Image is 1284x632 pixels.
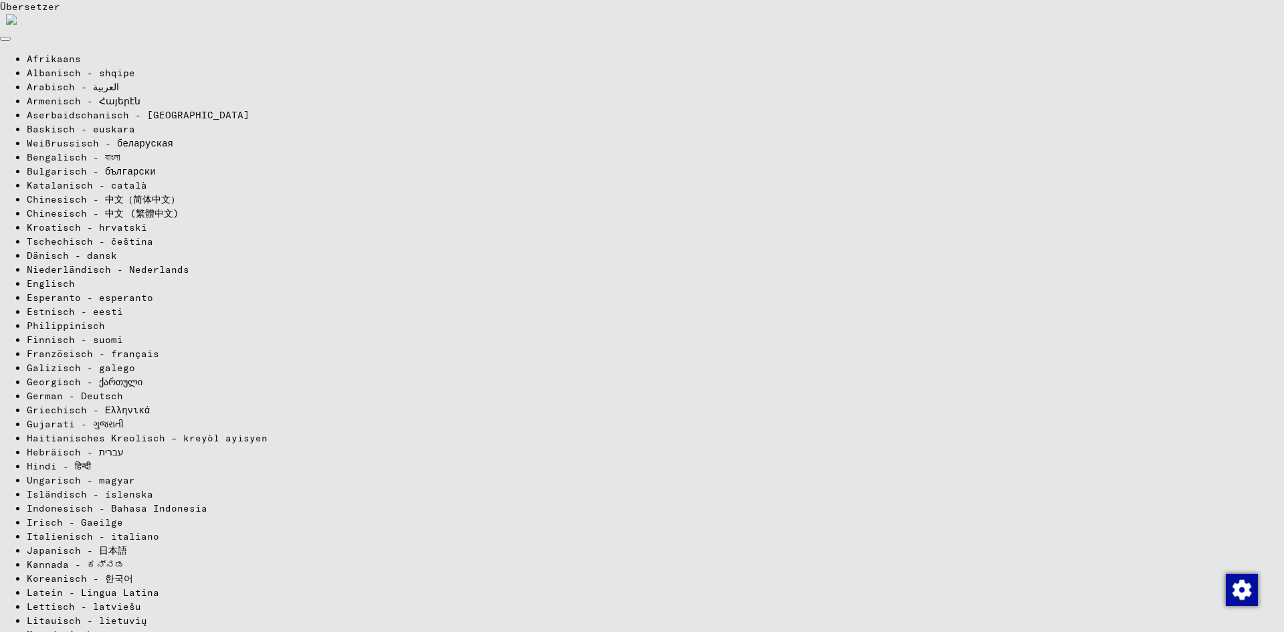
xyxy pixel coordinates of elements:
[27,376,142,388] font: Georgisch - ქართული
[6,14,17,25] img: right-arrow.png
[27,151,120,163] font: Bengalisch - বাংলা
[27,235,153,247] font: Tschechisch - čeština
[27,53,81,65] font: Afrikaans
[27,306,123,318] font: Estnisch - eesti
[27,516,123,528] font: Irisch - Gaeilge
[27,362,135,374] font: Galizisch - galego
[27,278,75,290] font: Englisch
[27,615,147,627] font: Litauisch - lietuvių
[27,418,124,430] font: Gujarati - ગુજરાતી
[27,320,105,332] font: Philippinisch
[27,137,173,149] font: Weißrussisch - беларуская
[27,488,153,500] font: Isländisch - íslenska
[27,390,123,402] font: German - Deutsch
[27,221,147,233] font: Kroatisch - hrvatski
[27,109,249,121] font: Aserbaidschanisch - [GEOGRAPHIC_DATA]
[27,264,189,276] font: Niederländisch - Nederlands
[27,292,153,304] font: Esperanto - esperanto
[27,572,133,585] font: Koreanisch - 한국어
[27,587,159,599] font: Latein - Lingua Latina
[27,207,179,219] font: Chinesisch - 中文 (繁體中文)
[27,460,91,472] font: Hindi - हिन्दी
[27,165,156,177] font: Bulgarisch - български
[27,502,207,514] font: Indonesisch - Bahasa Indonesia
[27,67,135,79] font: Albanisch - shqipe
[27,544,127,556] font: Japanisch - 日本語
[27,474,135,486] font: Ungarisch - magyar
[1226,574,1258,606] img: Einwilligung ändern
[27,81,119,93] font: Arabisch - ‎العربية‎
[27,123,135,135] font: Baskisch - euskara
[27,601,141,613] font: Lettisch - latviešu
[27,95,140,107] font: Armenisch - Հայերէն
[27,558,124,570] font: Kannada - ಕನ್ನಡ
[27,249,117,261] font: Dänisch - dansk
[27,193,180,205] font: Chinesisch - 中文（简体中文）
[27,348,159,360] font: Französisch - français
[27,179,147,191] font: Katalanisch - català
[27,432,267,444] font: Haitianisches Kreolisch – kreyòl ayisyen
[27,334,123,346] font: Finnisch - suomi
[27,530,159,542] font: Italienisch - italiano
[27,446,124,458] font: Hebräisch - ‎עברית‎
[27,404,150,416] font: Griechisch - Ελληνικά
